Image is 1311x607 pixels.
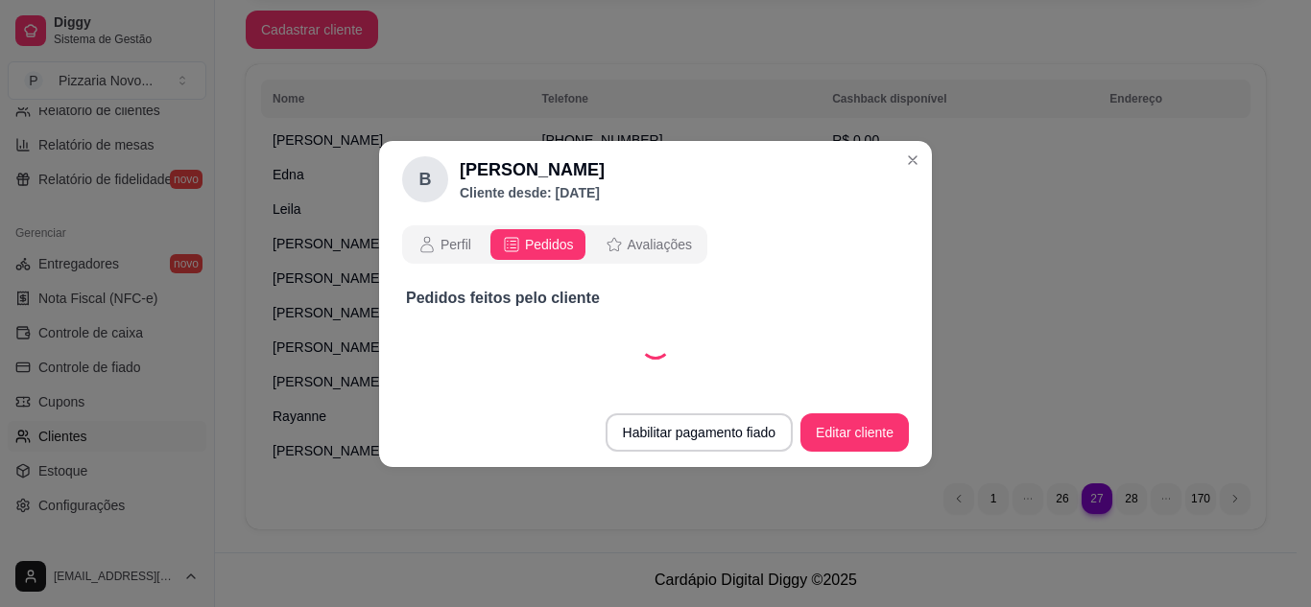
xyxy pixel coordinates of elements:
[628,235,692,254] span: Avaliações
[460,156,605,183] h2: [PERSON_NAME]
[525,235,574,254] span: Pedidos
[606,413,794,452] button: Habilitar pagamento fiado
[402,156,448,202] div: B
[460,183,605,202] p: Cliente desde: [DATE]
[897,145,928,175] button: Close
[402,225,909,264] div: opções
[402,225,707,264] div: opções
[640,329,671,360] div: Loading
[800,413,909,452] button: Editar cliente
[406,287,905,310] p: Pedidos feitos pelo cliente
[441,235,471,254] span: Perfil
